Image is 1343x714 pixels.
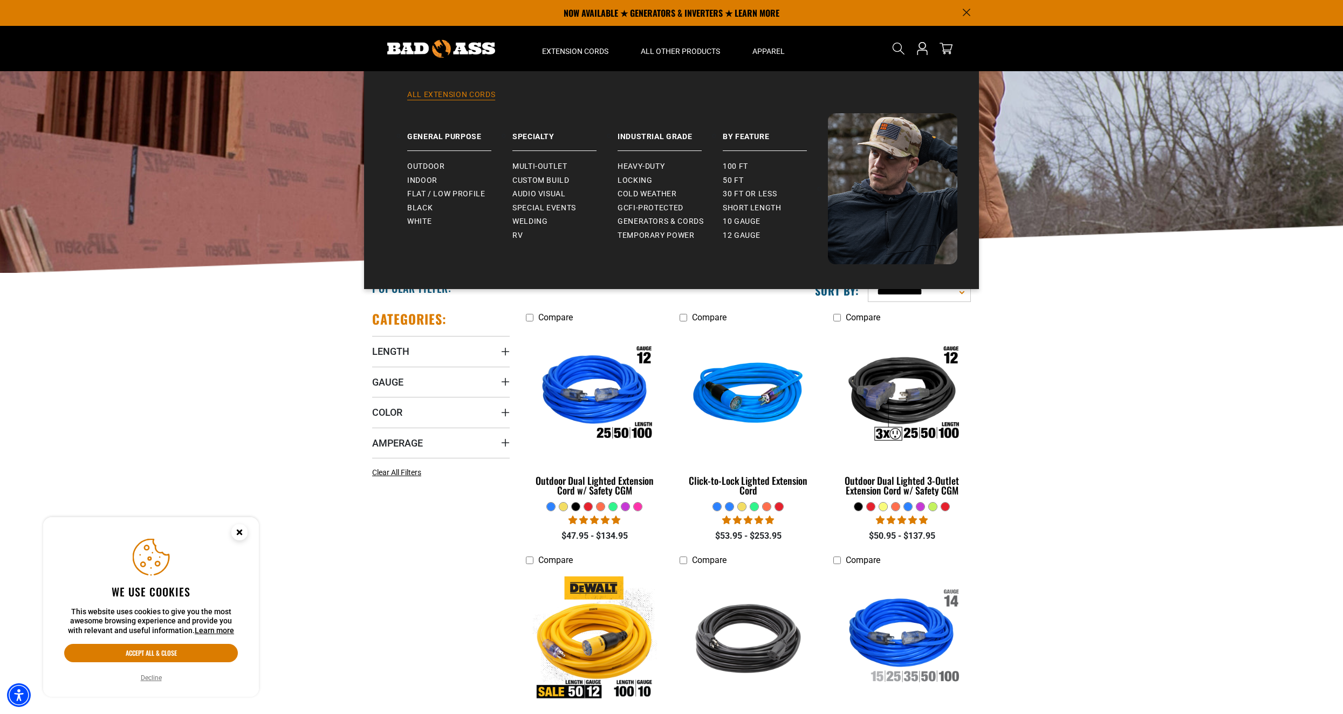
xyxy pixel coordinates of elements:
a: Generators & Cords [618,215,723,229]
a: Outdoor Dual Lighted 3-Outlet Extension Cord w/ Safety CGM Outdoor Dual Lighted 3-Outlet Extensio... [833,328,971,502]
span: Custom Build [512,176,570,186]
span: Compare [692,555,727,565]
a: Audio Visual [512,187,618,201]
span: Cold Weather [618,189,677,199]
h2: Categories: [372,311,447,327]
summary: Color [372,397,510,427]
label: Sort by: [815,284,859,298]
a: 10 gauge [723,215,828,229]
a: 50 ft [723,174,828,188]
button: Decline [138,672,165,683]
span: Outdoor [407,162,444,171]
a: Heavy-Duty [618,160,723,174]
span: Indoor [407,176,437,186]
summary: Extension Cords [526,26,625,71]
a: Outdoor [407,160,512,174]
h2: We use cookies [64,585,238,599]
div: $47.95 - $134.95 [526,530,663,543]
summary: Gauge [372,367,510,397]
a: Temporary Power [618,229,723,243]
span: 4.87 stars [722,515,774,525]
a: Cold Weather [618,187,723,201]
span: Compare [846,312,880,322]
a: All Extension Cords [386,90,957,113]
span: Length [372,345,409,358]
a: Black [407,201,512,215]
span: Color [372,406,402,418]
button: Close this option [220,517,259,551]
span: 4.80 stars [876,515,928,525]
img: black [680,576,816,700]
span: 12 gauge [723,231,760,241]
summary: Search [890,40,907,57]
span: Flat / Low Profile [407,189,485,199]
img: blue [680,333,816,457]
a: General Purpose [407,113,512,151]
span: Gauge [372,376,403,388]
img: Indoor Dual Lighted Extension Cord w/ Safety CGM [834,576,970,700]
span: Welding [512,217,547,226]
div: Outdoor Dual Lighted 3-Outlet Extension Cord w/ Safety CGM [833,476,971,495]
span: All Other Products [641,46,720,56]
span: Compare [692,312,727,322]
span: Temporary Power [618,231,695,241]
summary: Amperage [372,428,510,458]
div: $50.95 - $137.95 [833,530,971,543]
span: 100 ft [723,162,748,171]
a: GCFI-Protected [618,201,723,215]
a: Flat / Low Profile [407,187,512,201]
span: Compare [538,312,573,322]
span: 4.81 stars [568,515,620,525]
a: blue Click-to-Lock Lighted Extension Cord [680,328,817,502]
img: DEWALT 50-100 foot 12/3 Lighted Click-to-Lock CGM Extension Cord 15A SJTW [527,576,663,700]
span: White [407,217,431,226]
span: 10 gauge [723,217,760,226]
span: Compare [538,555,573,565]
summary: All Other Products [625,26,736,71]
span: GCFI-Protected [618,203,683,213]
a: Multi-Outlet [512,160,618,174]
span: Apparel [752,46,785,56]
a: Special Events [512,201,618,215]
span: Heavy-Duty [618,162,664,171]
a: Specialty [512,113,618,151]
span: Special Events [512,203,576,213]
a: Short Length [723,201,828,215]
summary: Length [372,336,510,366]
span: 50 ft [723,176,743,186]
span: Multi-Outlet [512,162,567,171]
a: Clear All Filters [372,467,426,478]
a: Indoor [407,174,512,188]
summary: Apparel [736,26,801,71]
a: Welding [512,215,618,229]
div: Outdoor Dual Lighted Extension Cord w/ Safety CGM [526,476,663,495]
a: White [407,215,512,229]
img: Outdoor Dual Lighted 3-Outlet Extension Cord w/ Safety CGM [834,333,970,457]
a: Outdoor Dual Lighted Extension Cord w/ Safety CGM Outdoor Dual Lighted Extension Cord w/ Safety CGM [526,328,663,502]
img: Outdoor Dual Lighted Extension Cord w/ Safety CGM [527,333,663,457]
a: Custom Build [512,174,618,188]
h2: Popular Filter: [372,281,451,295]
a: 100 ft [723,160,828,174]
a: Locking [618,174,723,188]
a: 30 ft or less [723,187,828,201]
span: Audio Visual [512,189,566,199]
a: Industrial Grade [618,113,723,151]
div: $53.95 - $253.95 [680,530,817,543]
span: Locking [618,176,652,186]
span: Amperage [372,437,423,449]
button: Accept all & close [64,644,238,662]
span: Compare [846,555,880,565]
a: Open this option [914,26,931,71]
a: cart [937,42,955,55]
div: Accessibility Menu [7,683,31,707]
span: RV [512,231,523,241]
a: By Feature [723,113,828,151]
a: RV [512,229,618,243]
div: Click-to-Lock Lighted Extension Cord [680,476,817,495]
p: This website uses cookies to give you the most awesome browsing experience and provide you with r... [64,607,238,636]
a: 12 gauge [723,229,828,243]
aside: Cookie Consent [43,517,259,697]
span: Extension Cords [542,46,608,56]
span: 30 ft or less [723,189,777,199]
